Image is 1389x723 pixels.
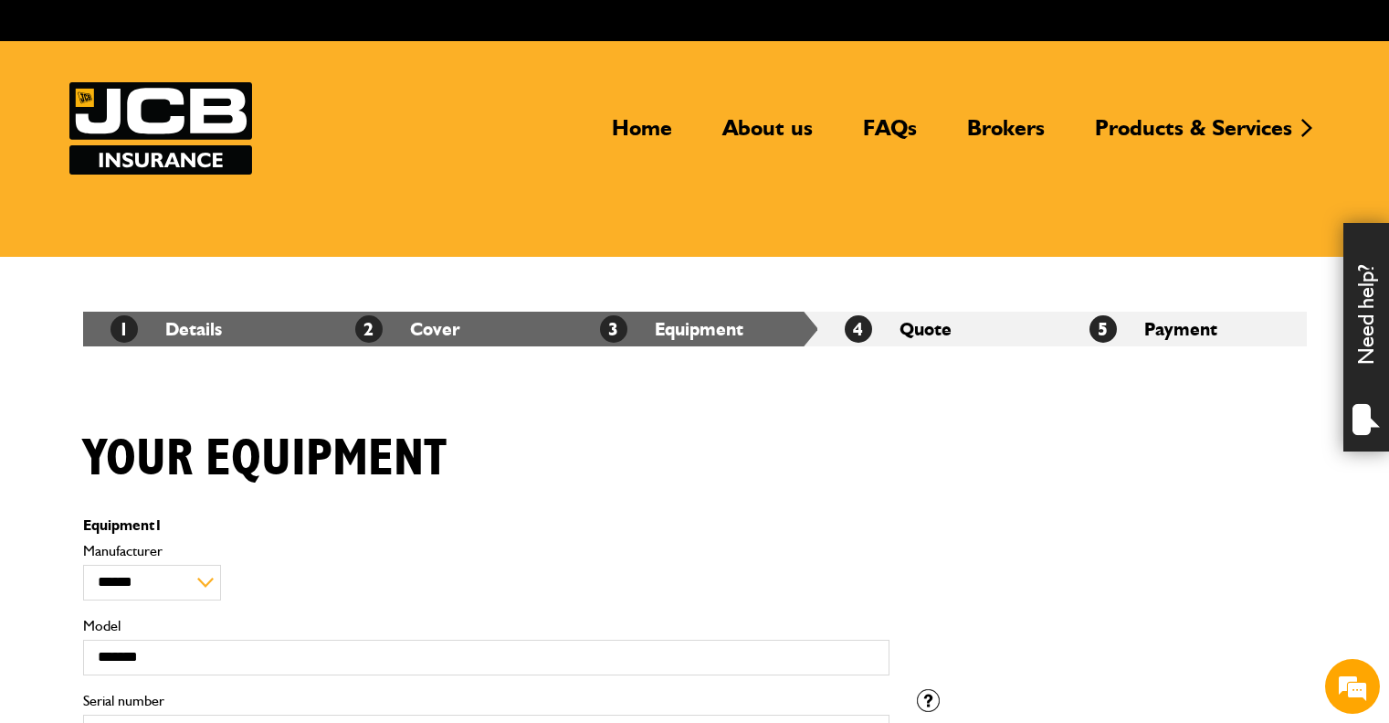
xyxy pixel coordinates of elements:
li: Equipment [573,312,817,346]
a: About us [709,114,826,156]
a: Products & Services [1081,114,1306,156]
label: Manufacturer [83,544,889,558]
span: 2 [355,315,383,343]
span: 4 [845,315,872,343]
a: FAQs [849,114,931,156]
label: Model [83,619,889,633]
label: Serial number [83,694,889,708]
a: 2Cover [355,318,460,340]
a: JCB Insurance Services [69,82,252,175]
li: Payment [1062,312,1307,346]
img: JCB Insurance Services logo [69,82,252,175]
span: 1 [154,516,163,534]
span: 5 [1089,315,1117,343]
a: Brokers [953,114,1058,156]
li: Quote [817,312,1062,346]
div: Need help? [1343,223,1389,452]
h1: Your equipment [83,429,447,490]
span: 3 [600,315,627,343]
span: 1 [110,315,138,343]
p: Equipment [83,518,889,533]
a: 1Details [110,318,222,340]
a: Home [598,114,686,156]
